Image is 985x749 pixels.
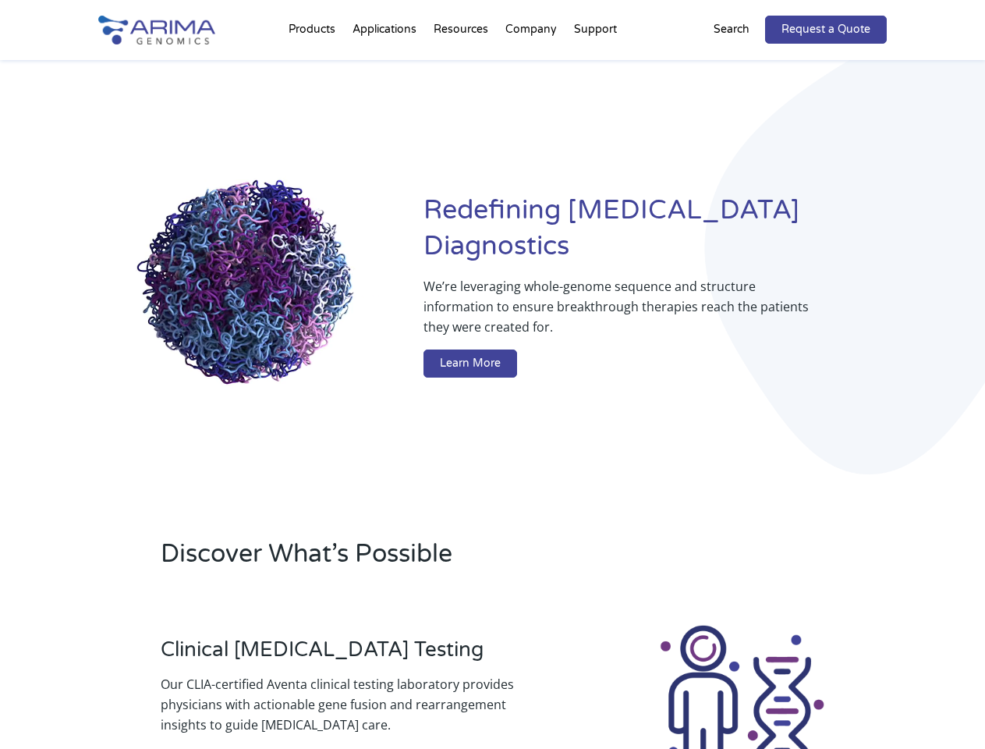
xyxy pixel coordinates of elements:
[423,193,887,276] h1: Redefining [MEDICAL_DATA] Diagnostics
[98,16,215,44] img: Arima-Genomics-logo
[161,537,679,584] h2: Discover What’s Possible
[161,637,554,674] h3: Clinical [MEDICAL_DATA] Testing
[765,16,887,44] a: Request a Quote
[714,20,749,40] p: Search
[423,276,824,350] p: We’re leveraging whole-genome sequence and structure information to ensure breakthrough therapies...
[423,350,517,378] a: Learn More
[161,674,554,735] p: Our CLIA-certified Aventa clinical testing laboratory provides physicians with actionable gene fu...
[907,674,985,749] iframe: Chat Widget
